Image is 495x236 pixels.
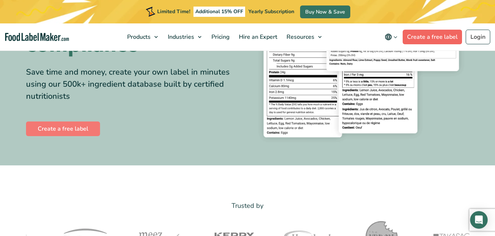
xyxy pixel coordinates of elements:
[282,23,325,50] a: Resources
[163,23,205,50] a: Industries
[300,5,350,18] a: Buy Now & Save
[193,7,245,17] span: Additional 15% OFF
[284,33,315,41] span: Resources
[237,33,278,41] span: Hire an Expert
[125,33,151,41] span: Products
[209,33,230,41] span: Pricing
[26,201,469,211] p: Trusted by
[123,23,162,50] a: Products
[403,30,462,44] a: Create a free label
[207,23,233,50] a: Pricing
[26,66,242,102] div: Save time and money, create your own label in minutes using our 500k+ ingredient database built b...
[166,33,195,41] span: Industries
[248,8,294,15] span: Yearly Subscription
[466,30,490,44] a: Login
[26,121,100,136] a: Create a free label
[470,211,488,229] div: Open Intercom Messenger
[234,23,280,50] a: Hire an Expert
[157,8,190,15] span: Limited Time!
